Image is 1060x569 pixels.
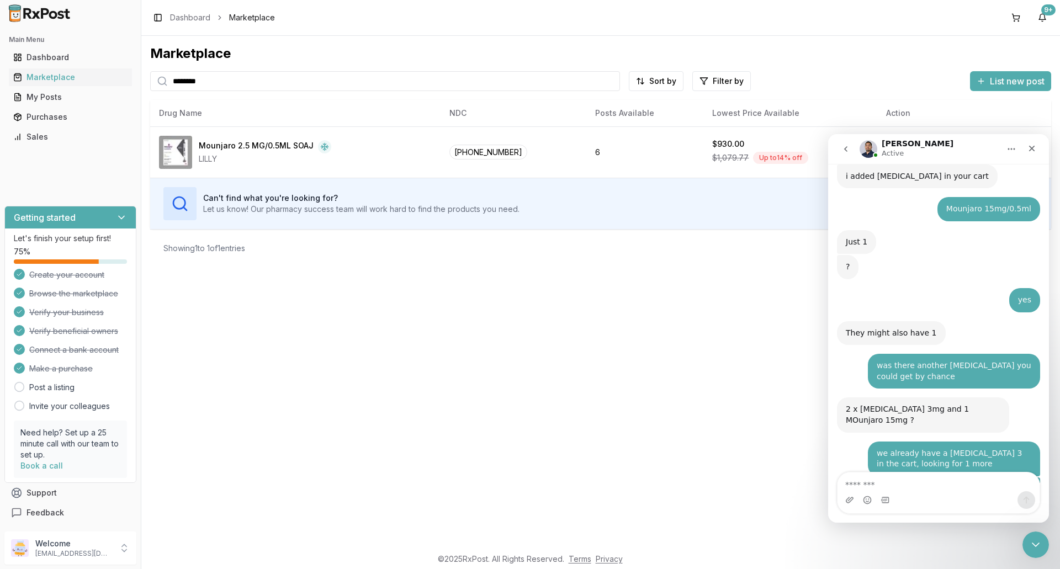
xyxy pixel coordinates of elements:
[163,243,245,254] div: Showing 1 to 1 of 1 entries
[170,12,275,23] nav: breadcrumb
[150,100,441,126] th: Drug Name
[970,71,1051,91] button: List new post
[29,382,75,393] a: Post a listing
[29,326,118,337] span: Verify beneficial owners
[441,100,586,126] th: NDC
[713,76,744,87] span: Filter by
[9,127,132,147] a: Sales
[199,153,331,164] div: LILLY
[13,131,128,142] div: Sales
[569,554,591,563] a: Terms
[828,134,1049,523] iframe: Intercom live chat
[170,12,210,23] a: Dashboard
[1041,4,1056,15] div: 9+
[35,549,112,558] p: [EMAIL_ADDRESS][DOMAIN_NAME]
[29,307,104,318] span: Verify your business
[13,92,128,103] div: My Posts
[4,49,136,66] button: Dashboard
[13,52,128,63] div: Dashboard
[20,461,63,470] a: Book a call
[649,76,676,87] span: Sort by
[4,88,136,106] button: My Posts
[150,45,1051,62] div: Marketplace
[159,136,192,169] img: Mounjaro 2.5 MG/0.5ML SOAJ
[4,4,75,22] img: RxPost Logo
[14,211,76,224] h3: Getting started
[4,68,136,86] button: Marketplace
[199,140,314,153] div: Mounjaro 2.5 MG/0.5ML SOAJ
[13,72,128,83] div: Marketplace
[35,538,112,549] p: Welcome
[9,107,132,127] a: Purchases
[703,100,877,126] th: Lowest Price Available
[229,12,275,23] span: Marketplace
[629,71,683,91] button: Sort by
[203,204,520,215] p: Let us know! Our pharmacy success team will work hard to find the products you need.
[13,111,128,123] div: Purchases
[9,67,132,87] a: Marketplace
[20,427,120,460] p: Need help? Set up a 25 minute call with our team to set up.
[29,344,119,355] span: Connect a bank account
[596,554,623,563] a: Privacy
[692,71,751,91] button: Filter by
[14,246,30,257] span: 75 %
[877,100,1051,126] th: Action
[29,363,93,374] span: Make a purchase
[4,483,136,503] button: Support
[970,77,1051,88] a: List new post
[29,269,104,280] span: Create your account
[9,35,132,44] h2: Main Menu
[586,100,703,126] th: Posts Available
[9,47,132,67] a: Dashboard
[203,193,520,204] h3: Can't find what you're looking for?
[4,108,136,126] button: Purchases
[9,87,132,107] a: My Posts
[4,128,136,146] button: Sales
[26,507,64,518] span: Feedback
[4,503,136,523] button: Feedback
[1022,531,1049,558] iframe: Intercom live chat
[29,401,110,412] a: Invite your colleagues
[29,288,118,299] span: Browse the marketplace
[753,152,808,164] div: Up to 14 % off
[712,152,749,163] span: $1,079.77
[11,539,29,557] img: User avatar
[14,233,127,244] p: Let's finish your setup first!
[1033,9,1051,26] button: 9+
[586,126,703,178] td: 6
